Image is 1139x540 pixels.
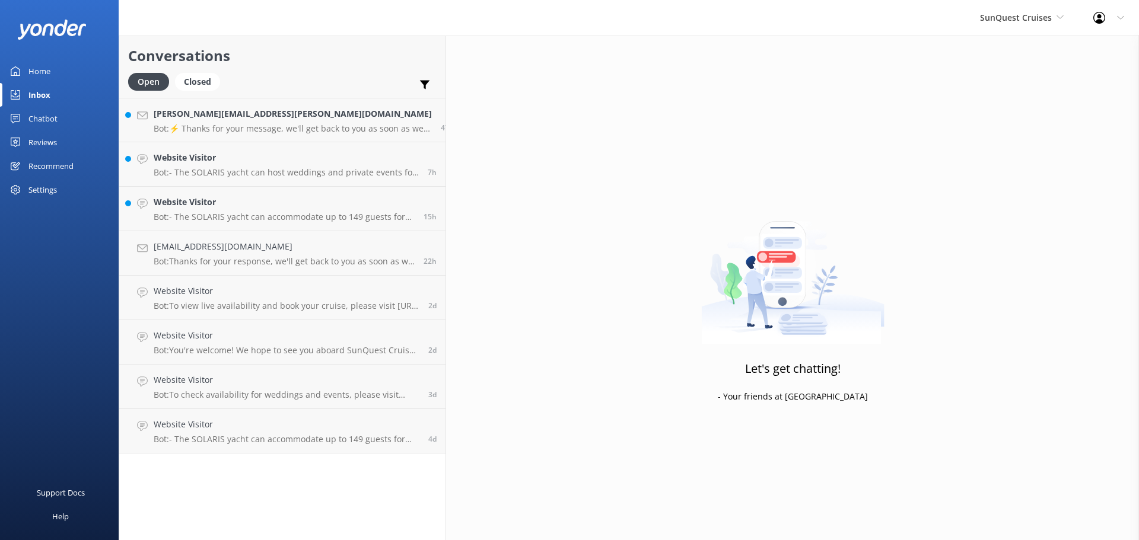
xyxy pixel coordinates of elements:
div: Open [128,73,169,91]
a: Closed [175,75,226,88]
p: Bot: You're welcome! We hope to see you aboard SunQuest Cruises soon! [154,345,419,356]
span: 10:17pm 10-Aug-2025 (UTC -05:00) America/Chicago [428,434,437,444]
div: Support Docs [37,481,85,504]
span: 07:07pm 12-Aug-2025 (UTC -05:00) America/Chicago [428,345,437,355]
a: Open [128,75,175,88]
p: Bot: Thanks for your response, we'll get back to you as soon as we can during opening hours. [154,256,415,267]
div: Recommend [28,154,74,178]
h4: [EMAIL_ADDRESS][DOMAIN_NAME] [154,240,415,253]
p: Bot: - The SOLARIS yacht can accommodate up to 149 guests for weddings and private events, offeri... [154,212,415,222]
a: Website VisitorBot:- The SOLARIS yacht can host weddings and private events for up to 149 guests ... [119,142,446,187]
h4: Website Visitor [154,196,415,209]
div: Closed [175,73,220,91]
h4: Website Visitor [154,418,419,431]
a: Website VisitorBot:To view live availability and book your cruise, please visit [URL][DOMAIN_NAME... [119,276,446,320]
a: Website VisitorBot:You're welcome! We hope to see you aboard SunQuest Cruises soon!2d [119,320,446,365]
p: - Your friends at [GEOGRAPHIC_DATA] [718,390,868,403]
h4: Website Visitor [154,373,419,386]
p: Bot: To view live availability and book your cruise, please visit [URL][DOMAIN_NAME] or call [PHO... [154,301,419,311]
span: 09:58am 14-Aug-2025 (UTC -05:00) America/Chicago [424,256,437,266]
h4: Website Visitor [154,329,419,342]
img: artwork of a man stealing a conversation from at giant smartphone [701,196,885,344]
a: Website VisitorBot:- The SOLARIS yacht can accommodate up to 149 guests for weddings and private ... [119,409,446,453]
span: SunQuest Cruises [980,12,1052,23]
h3: Let's get chatting! [745,359,841,378]
p: Bot: - The SOLARIS yacht can accommodate up to 149 guests for weddings and private events, offeri... [154,434,419,445]
p: Bot: - The SOLARIS yacht can host weddings and private events for up to 149 guests with flexible ... [154,167,419,178]
a: [PERSON_NAME][EMAIL_ADDRESS][PERSON_NAME][DOMAIN_NAME]Bot:⚡ Thanks for your message, we'll get ba... [119,98,446,142]
h2: Conversations [128,44,437,67]
a: Website VisitorBot:To check availability for weddings and events, please visit [URL][DOMAIN_NAME]... [119,365,446,409]
h4: Website Visitor [154,151,419,164]
span: 05:46pm 14-Aug-2025 (UTC -05:00) America/Chicago [424,212,437,222]
span: 01:09am 15-Aug-2025 (UTC -05:00) America/Chicago [428,167,437,177]
div: Chatbot [28,107,58,130]
img: yonder-white-logo.png [18,20,86,39]
div: Help [52,504,69,528]
a: [EMAIL_ADDRESS][DOMAIN_NAME]Bot:Thanks for your response, we'll get back to you as soon as we can... [119,231,446,276]
span: 11:13pm 11-Aug-2025 (UTC -05:00) America/Chicago [428,389,437,400]
div: Home [28,59,50,83]
p: Bot: To check availability for weddings and events, please visit [URL][DOMAIN_NAME] or call our t... [154,389,419,400]
div: Settings [28,178,57,202]
a: Website VisitorBot:- The SOLARIS yacht can accommodate up to 149 guests for weddings and private ... [119,187,446,231]
div: Inbox [28,83,50,107]
h4: Website Visitor [154,285,419,298]
div: Reviews [28,130,57,154]
span: 09:19pm 12-Aug-2025 (UTC -05:00) America/Chicago [428,301,437,311]
h4: [PERSON_NAME][EMAIL_ADDRESS][PERSON_NAME][DOMAIN_NAME] [154,107,432,120]
p: Bot: ⚡ Thanks for your message, we'll get back to you as soon as we can. You're also welcome to k... [154,123,432,134]
span: 08:08am 15-Aug-2025 (UTC -05:00) America/Chicago [441,123,456,133]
